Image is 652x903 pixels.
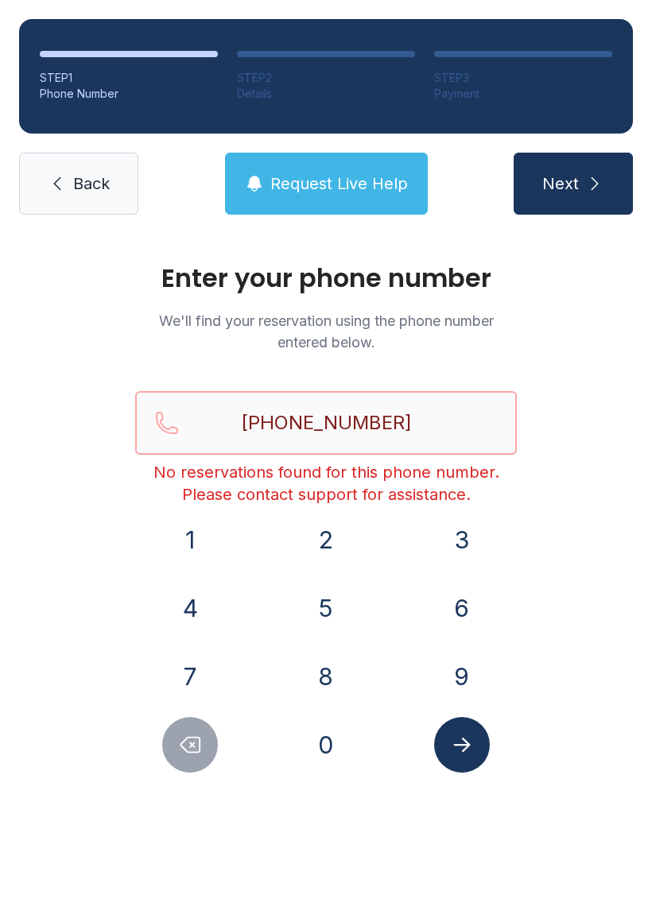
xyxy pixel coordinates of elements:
button: 6 [434,580,490,636]
button: 1 [162,512,218,568]
h1: Enter your phone number [135,265,517,291]
button: 8 [298,649,354,704]
button: 4 [162,580,218,636]
div: STEP 3 [434,70,612,86]
button: 3 [434,512,490,568]
button: Delete number [162,717,218,773]
span: Next [542,172,579,195]
div: Phone Number [40,86,218,102]
span: Back [73,172,110,195]
div: STEP 2 [237,70,415,86]
div: STEP 1 [40,70,218,86]
button: 0 [298,717,354,773]
div: Payment [434,86,612,102]
div: Details [237,86,415,102]
button: 5 [298,580,354,636]
input: Reservation phone number [135,391,517,455]
span: Request Live Help [270,172,408,195]
button: Submit lookup form [434,717,490,773]
p: We'll find your reservation using the phone number entered below. [135,310,517,353]
div: No reservations found for this phone number. Please contact support for assistance. [135,461,517,506]
button: 9 [434,649,490,704]
button: 2 [298,512,354,568]
button: 7 [162,649,218,704]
